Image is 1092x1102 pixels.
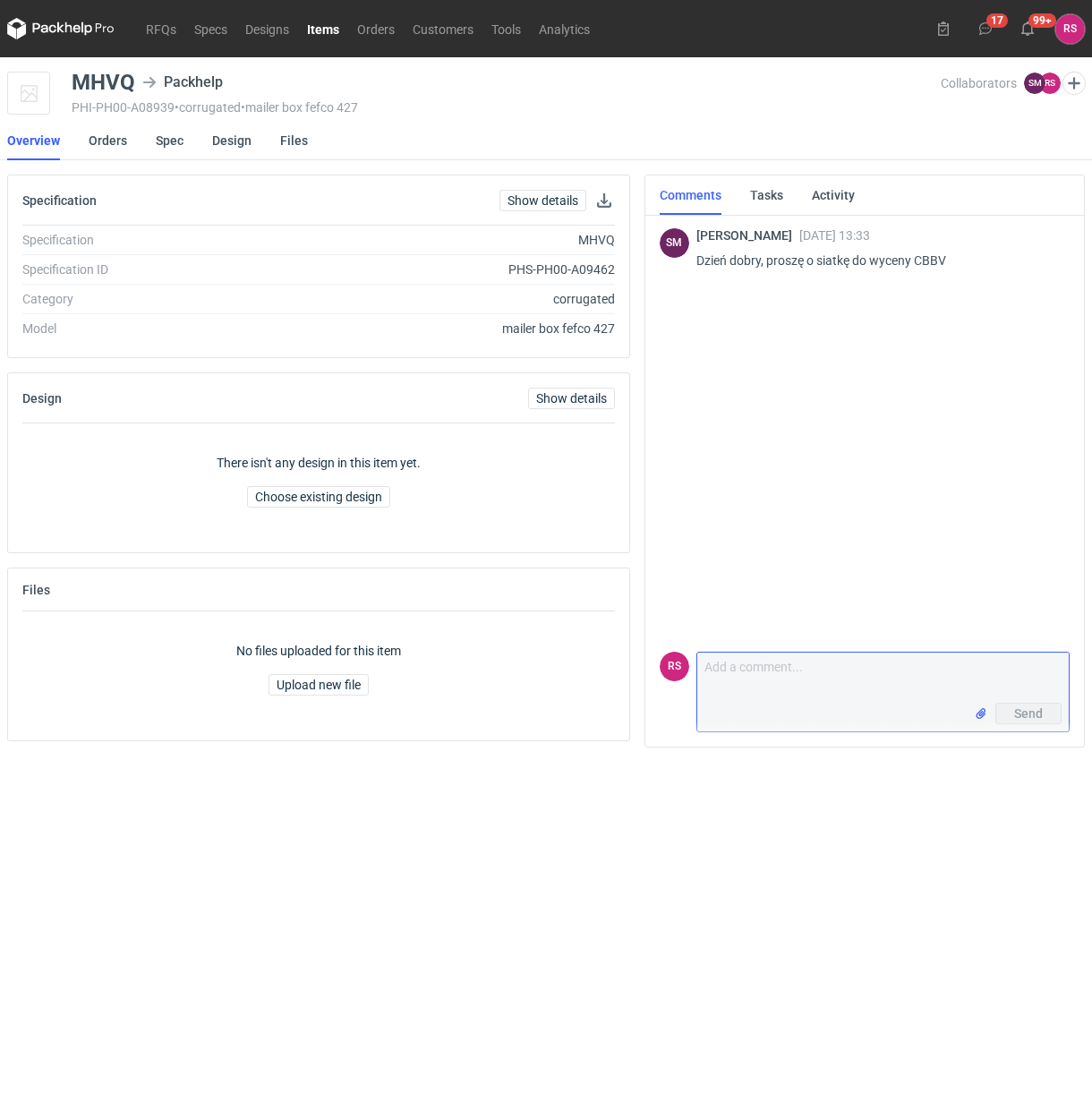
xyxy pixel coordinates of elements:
[72,72,135,93] div: MHVQ
[1014,707,1043,720] span: Send
[22,391,62,406] h2: Design
[260,261,615,278] div: PHS-PH00-A09462
[530,18,599,39] a: Analytics
[1062,72,1086,95] button: Edit collaborators
[72,100,941,115] div: PHI-PH00-A08939
[247,486,390,508] button: Choose existing design
[22,320,260,337] div: Model
[660,175,721,215] a: Comments
[1024,73,1045,94] figcaption: SM
[404,18,482,39] a: Customers
[260,290,615,308] div: corrugated
[941,76,1017,90] span: Collaborators
[660,652,689,681] figcaption: RS
[971,14,1000,43] button: 17
[277,679,361,691] span: Upload new file
[22,193,97,208] h2: Specification
[22,231,260,249] div: Specification
[660,228,689,258] figcaption: SM
[22,583,50,597] h2: Files
[217,454,421,472] p: There isn't any design in this item yet.
[89,121,127,160] a: Orders
[593,190,615,211] button: Download specification
[528,388,615,409] a: Show details
[348,18,404,39] a: Orders
[7,121,60,160] a: Overview
[280,121,308,160] a: Files
[799,228,870,243] span: [DATE] 13:33
[260,320,615,337] div: mailer box fefco 427
[137,18,185,39] a: RFQs
[1039,73,1061,94] figcaption: RS
[1055,14,1085,44] button: RS
[499,190,586,211] a: Show details
[298,18,348,39] a: Items
[255,491,382,503] span: Choose existing design
[175,100,241,115] span: • corrugated
[750,175,783,215] a: Tasks
[185,18,236,39] a: Specs
[482,18,530,39] a: Tools
[1013,14,1042,43] button: 99+
[22,261,260,278] div: Specification ID
[241,100,358,115] span: • mailer box fefco 427
[260,231,615,249] div: MHVQ
[696,228,799,243] span: [PERSON_NAME]
[269,674,369,696] button: Upload new file
[7,18,115,39] svg: Packhelp Pro
[696,250,1055,271] p: Dzień dobry, proszę o siatkę do wyceny CBBV
[660,228,689,258] div: Sebastian Markut
[22,290,260,308] div: Category
[236,642,401,660] p: No files uploaded for this item
[236,18,298,39] a: Designs
[660,652,689,681] div: Rafał Stani
[1055,14,1085,44] div: Rafał Stani
[212,121,252,160] a: Design
[156,121,183,160] a: Spec
[812,175,855,215] a: Activity
[142,72,223,93] div: Packhelp
[995,703,1062,724] button: Send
